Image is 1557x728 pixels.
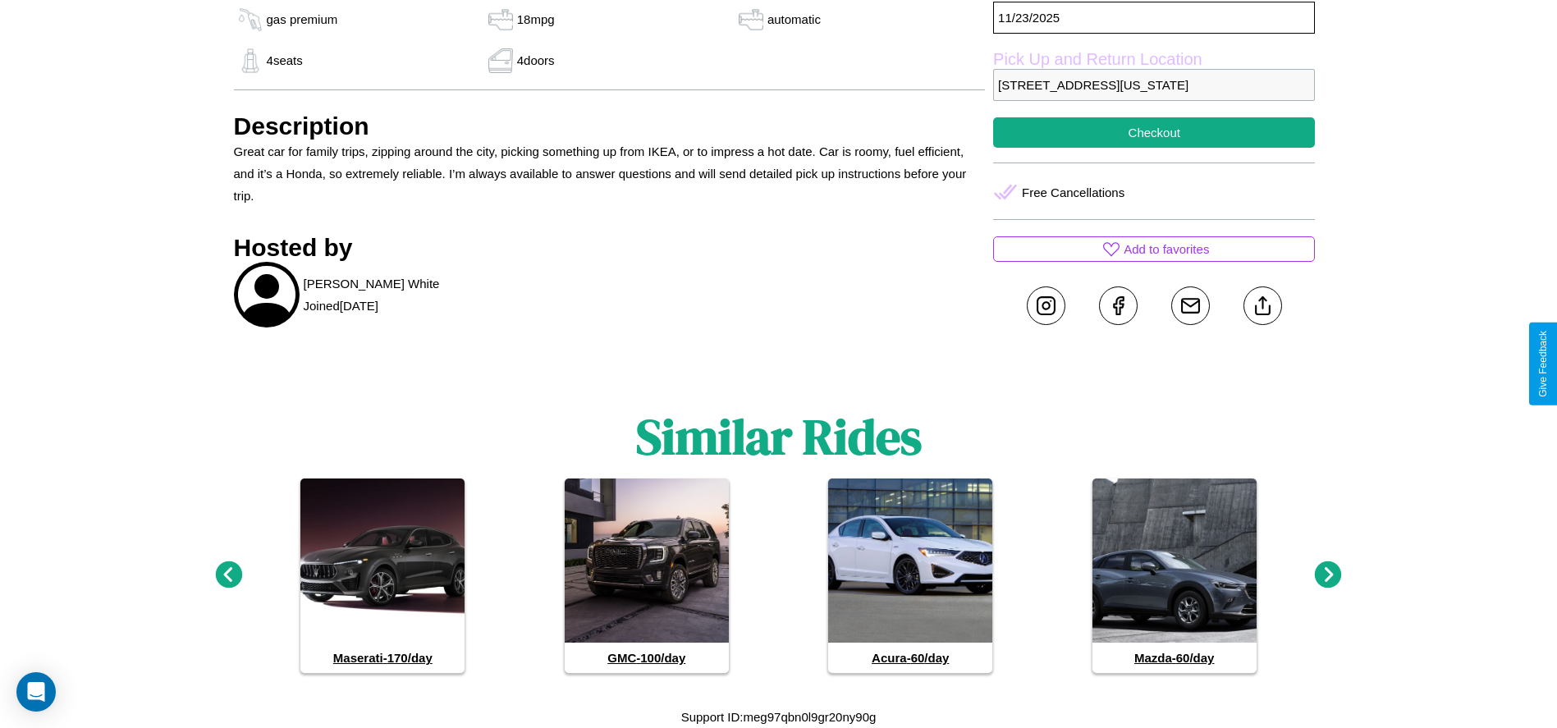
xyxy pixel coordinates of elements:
[300,478,465,673] a: Maserati-170/day
[300,643,465,673] h4: Maserati - 170 /day
[304,272,440,295] p: [PERSON_NAME] White
[304,295,378,317] p: Joined [DATE]
[993,2,1315,34] p: 11 / 23 / 2025
[517,8,555,30] p: 18 mpg
[267,49,303,71] p: 4 seats
[565,643,729,673] h4: GMC - 100 /day
[484,48,517,73] img: gas
[1124,238,1209,260] p: Add to favorites
[517,49,555,71] p: 4 doors
[234,140,986,207] p: Great car for family trips, zipping around the city, picking something up from IKEA, or to impres...
[993,117,1315,148] button: Checkout
[234,48,267,73] img: gas
[234,7,267,32] img: gas
[993,236,1315,262] button: Add to favorites
[565,478,729,673] a: GMC-100/day
[636,403,922,470] h1: Similar Rides
[1537,331,1549,397] div: Give Feedback
[828,478,992,673] a: Acura-60/day
[681,706,877,728] p: Support ID: meg97qbn0l9gr20ny90g
[993,50,1315,69] label: Pick Up and Return Location
[484,7,517,32] img: gas
[1092,643,1257,673] h4: Mazda - 60 /day
[234,234,986,262] h3: Hosted by
[767,8,821,30] p: automatic
[735,7,767,32] img: gas
[234,112,986,140] h3: Description
[16,672,56,712] div: Open Intercom Messenger
[993,69,1315,101] p: [STREET_ADDRESS][US_STATE]
[267,8,338,30] p: gas premium
[1092,478,1257,673] a: Mazda-60/day
[1022,181,1124,204] p: Free Cancellations
[828,643,992,673] h4: Acura - 60 /day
